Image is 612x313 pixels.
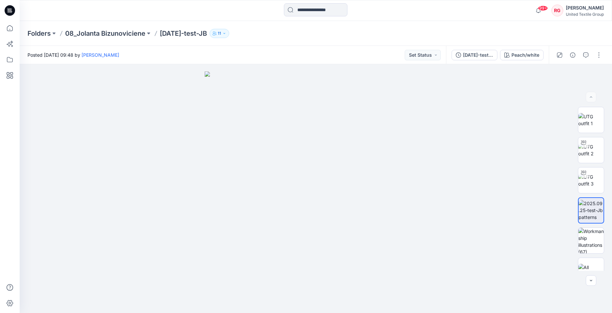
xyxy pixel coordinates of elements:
[65,29,145,38] a: 08_Jolanta Bizunoviciene
[566,12,604,17] div: United Textile Group
[578,143,604,157] img: UTG outfit 2
[538,6,548,11] span: 99+
[210,29,229,38] button: 11
[551,5,563,16] div: RG
[82,52,119,58] a: [PERSON_NAME]
[579,200,603,221] img: 2025.09.25-test-Jb patterns
[567,50,578,60] button: Details
[511,51,539,59] div: Peach/white
[218,30,221,37] p: 11
[578,228,604,253] img: Workmanship illustrations (67)
[500,50,544,60] button: Peach/white
[452,50,497,60] button: [DATE]-test-JB
[160,29,207,38] p: [DATE]-test-JB
[205,71,427,313] img: eyJhbGciOiJIUzI1NiIsImtpZCI6IjAiLCJzbHQiOiJzZXMiLCJ0eXAiOiJKV1QifQ.eyJkYXRhIjp7InR5cGUiOiJzdG9yYW...
[578,113,604,127] img: UTG outfit 1
[578,264,604,278] img: All colorways
[566,4,604,12] div: [PERSON_NAME]
[578,173,604,187] img: UTG outfit 3
[28,51,119,58] span: Posted [DATE] 09:48 by
[463,51,493,59] div: [DATE]-test-JB
[28,29,51,38] a: Folders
